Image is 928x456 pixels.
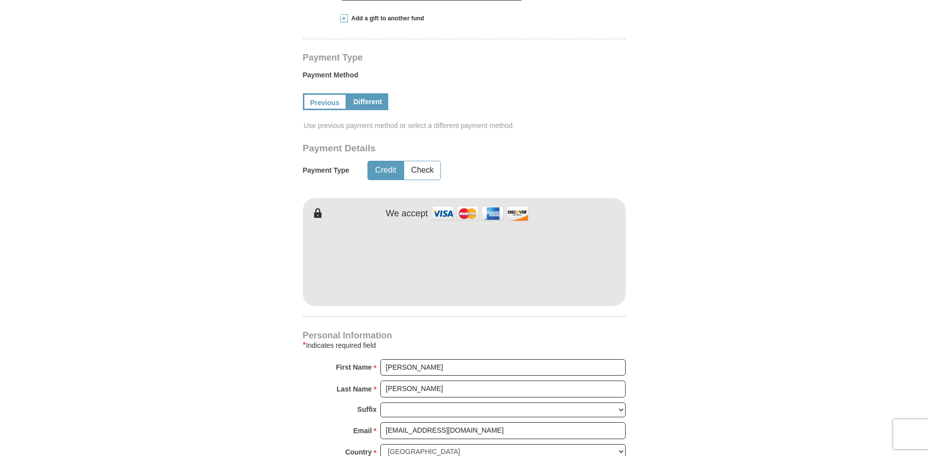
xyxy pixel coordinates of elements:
[303,339,626,351] div: Indicates required field
[357,402,377,416] strong: Suffix
[404,161,440,180] button: Check
[303,143,556,154] h3: Payment Details
[348,14,425,23] span: Add a gift to another fund
[303,93,347,110] a: Previous
[430,203,530,224] img: credit cards accepted
[354,424,372,438] strong: Email
[303,54,626,62] h4: Payment Type
[368,161,403,180] button: Credit
[386,208,428,219] h4: We accept
[303,331,626,339] h4: Personal Information
[337,382,372,396] strong: Last Name
[303,70,626,85] label: Payment Method
[336,360,372,374] strong: First Name
[347,93,389,110] a: Different
[303,166,350,175] h5: Payment Type
[304,121,627,130] span: Use previous payment method or select a different payment method.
